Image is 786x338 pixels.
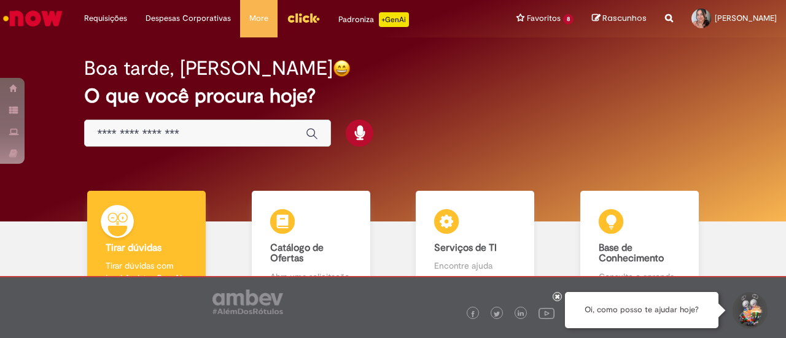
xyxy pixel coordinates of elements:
[592,13,647,25] a: Rascunhos
[333,60,351,77] img: happy-face.png
[563,14,574,25] span: 8
[494,311,500,317] img: logo_footer_twitter.png
[106,259,187,284] p: Tirar dúvidas com Lupi Assist e Gen Ai
[599,242,664,265] b: Base de Conhecimento
[731,292,768,329] button: Iniciar Conversa de Suporte
[84,12,127,25] span: Requisições
[527,12,561,25] span: Favoritos
[84,58,333,79] h2: Boa tarde, [PERSON_NAME]
[558,191,722,297] a: Base de Conhecimento Consulte e aprenda
[146,12,231,25] span: Despesas Corporativas
[518,310,524,318] img: logo_footer_linkedin.png
[287,9,320,27] img: click_logo_yellow_360x200.png
[106,242,161,254] b: Tirar dúvidas
[64,191,229,297] a: Tirar dúvidas Tirar dúvidas com Lupi Assist e Gen Ai
[393,191,558,297] a: Serviços de TI Encontre ajuda
[434,242,497,254] b: Serviços de TI
[270,242,324,265] b: Catálogo de Ofertas
[602,12,647,24] span: Rascunhos
[565,292,718,328] div: Oi, como posso te ajudar hoje?
[470,311,476,317] img: logo_footer_facebook.png
[539,305,554,321] img: logo_footer_youtube.png
[338,12,409,27] div: Padroniza
[249,12,268,25] span: More
[715,13,777,23] span: [PERSON_NAME]
[270,271,352,283] p: Abra uma solicitação
[1,6,64,31] img: ServiceNow
[599,271,680,283] p: Consulte e aprenda
[84,85,701,107] h2: O que você procura hoje?
[212,290,283,314] img: logo_footer_ambev_rotulo_gray.png
[379,12,409,27] p: +GenAi
[229,191,394,297] a: Catálogo de Ofertas Abra uma solicitação
[434,259,516,272] p: Encontre ajuda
